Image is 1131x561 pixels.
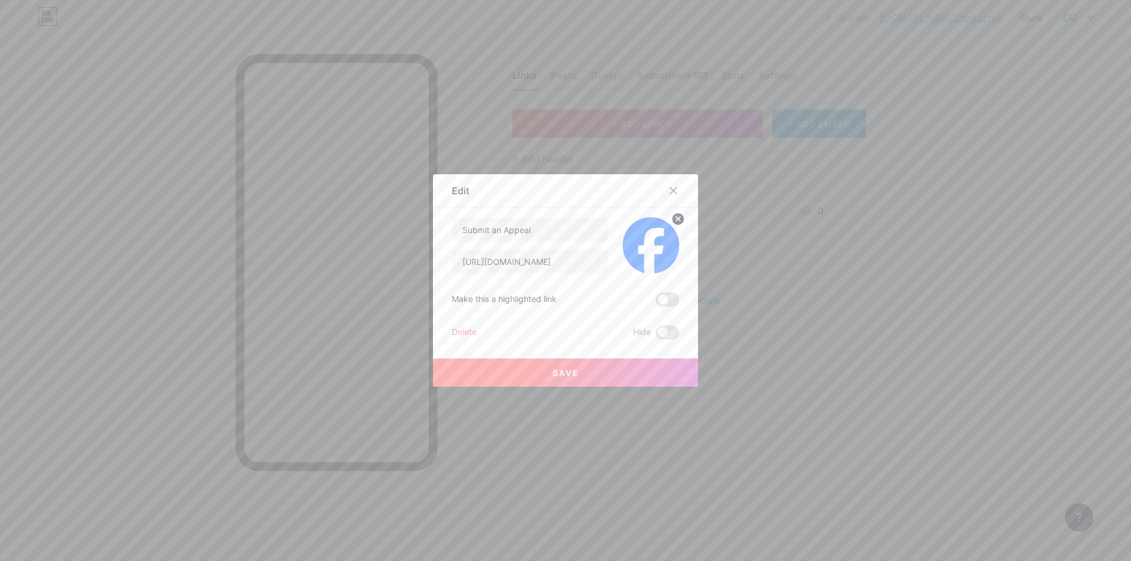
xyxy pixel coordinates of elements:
[452,250,608,273] input: URL
[452,326,477,340] div: Delete
[623,217,679,274] img: link_thumbnail
[452,218,608,241] input: Title
[553,368,579,378] span: Save
[633,326,651,340] span: Hide
[452,293,557,307] div: Make this a highlighted link
[433,358,698,387] button: Save
[452,184,469,198] div: Edit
